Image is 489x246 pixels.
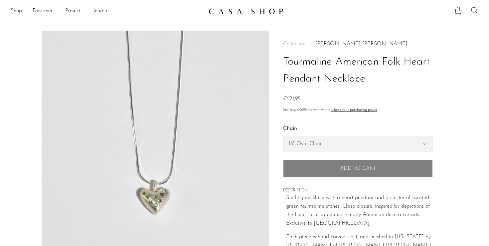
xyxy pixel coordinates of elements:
[11,6,203,17] nav: Desktop navigation
[93,7,109,16] a: Journal
[315,41,407,47] a: [PERSON_NAME] [PERSON_NAME]
[33,7,55,16] a: Designers
[283,160,433,177] button: Add to cart
[286,194,433,228] p: Sterling necklace with a heart pendant and a cluster of faceted green tourmaline stones. Clasp cl...
[283,124,433,133] label: Chain
[283,41,307,47] span: Collections
[65,7,82,16] a: Projects
[283,41,433,47] nav: Breadcrumbs
[340,165,376,172] span: Add to cart
[11,6,203,17] ul: NEW HEADER MENU
[283,96,300,102] span: €271,95
[331,108,377,112] a: Check your purchasing power - Learn more about Affirm Financing (opens in modal)
[283,54,433,88] h1: Tourmaline American Folk Heart Pendant Necklace
[300,108,306,112] span: $25
[283,107,433,113] p: Starting at /mo with Affirm.
[283,188,433,194] span: DESCRIPTION
[11,7,22,16] a: Shop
